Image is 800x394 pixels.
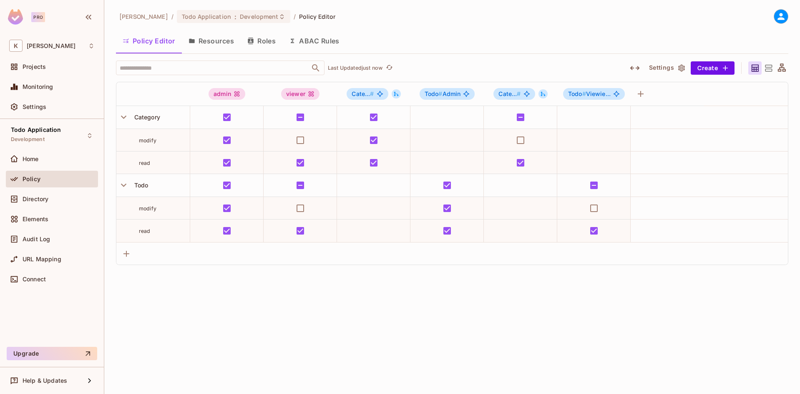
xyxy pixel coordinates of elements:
[23,83,53,90] span: Monitoring
[119,13,168,20] span: the active workspace
[11,136,45,143] span: Development
[382,63,394,73] span: Click to refresh data
[282,30,346,51] button: ABAC Rules
[7,347,97,360] button: Upgrade
[493,88,535,100] span: Category#Viewer
[438,90,442,97] span: #
[563,88,625,100] span: Todo#Viewier
[23,377,67,384] span: Help & Updates
[31,12,45,22] div: Pro
[27,43,75,49] span: Workspace: Kiewit
[23,63,46,70] span: Projects
[139,205,156,212] span: modify
[582,90,586,97] span: #
[139,228,151,234] span: read
[116,30,182,51] button: Policy Editor
[139,160,151,166] span: read
[11,126,61,133] span: Todo Application
[517,90,521,97] span: #
[370,90,374,97] span: #
[328,65,382,71] p: Last Updated just now
[23,256,61,263] span: URL Mapping
[9,40,23,52] span: K
[23,236,50,242] span: Audit Log
[23,276,46,283] span: Connect
[139,137,156,144] span: modify
[23,216,48,222] span: Elements
[352,90,374,97] span: Cate...
[347,88,388,100] span: Category#Admin
[131,182,148,189] span: Todo
[425,91,461,97] span: Admin
[384,63,394,73] button: refresh
[386,64,393,72] span: refresh
[425,90,443,97] span: Todo
[8,9,23,25] img: SReyMgAAAABJRU5ErkJggg==
[23,196,48,202] span: Directory
[240,13,278,20] span: Development
[171,13,174,20] li: /
[234,13,237,20] span: :
[23,156,39,162] span: Home
[281,88,319,100] div: viewer
[498,90,521,97] span: Cate...
[310,62,322,74] button: Open
[23,176,40,182] span: Policy
[182,13,231,20] span: Todo Application
[299,13,336,20] span: Policy Editor
[568,90,586,97] span: Todo
[209,88,245,100] div: admin
[131,114,160,121] span: Category
[568,91,611,97] span: Viewie...
[241,30,282,51] button: Roles
[691,61,735,75] button: Create
[294,13,296,20] li: /
[23,104,46,110] span: Settings
[182,30,241,51] button: Resources
[646,61,687,75] button: Settings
